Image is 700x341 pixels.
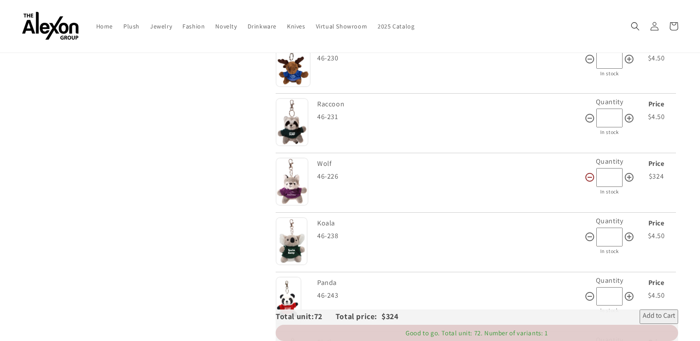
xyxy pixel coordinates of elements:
[381,311,398,321] span: $324
[276,98,308,146] img: Raccoon
[276,39,311,87] img: Moose
[584,306,634,315] div: In stock
[287,22,305,30] span: Knives
[145,17,177,35] a: Jewelry
[91,17,118,35] a: Home
[242,17,282,35] a: Drinkware
[596,216,623,225] label: Quantity
[584,69,634,78] div: In stock
[96,22,113,30] span: Home
[317,111,584,123] div: 46-231
[282,17,311,35] a: Knives
[276,217,308,265] img: Koala
[276,309,381,323] div: Total unit: Total price:
[317,230,584,243] div: 46-238
[596,97,623,106] label: Quantity
[372,17,420,35] a: 2025 Catalog
[648,53,665,63] span: $4.50
[314,311,336,321] span: 72
[177,17,210,35] a: Fashion
[406,329,548,337] span: Good to go. Total unit: 72. Number of variants: 1
[276,277,301,325] img: Panda
[626,17,645,36] summary: Search
[215,22,237,30] span: Novelty
[584,246,634,256] div: In stock
[182,22,205,30] span: Fashion
[640,309,678,323] button: Add to Cart
[637,217,676,230] div: Price
[596,157,623,166] label: Quantity
[378,22,414,30] span: 2025 Catalog
[637,158,676,170] div: Price
[649,172,664,181] span: $324
[317,52,584,65] div: 46-230
[248,22,276,30] span: Drinkware
[22,12,79,41] img: The Alexon Group
[123,22,140,30] span: Plush
[648,231,665,240] span: $4.50
[317,289,584,302] div: 46-243
[150,22,172,30] span: Jewelry
[648,291,665,300] span: $4.50
[210,17,242,35] a: Novelty
[317,98,582,111] div: Raccoon
[317,158,582,170] div: Wolf
[637,98,676,111] div: Price
[317,170,584,183] div: 46-226
[317,217,582,230] div: Koala
[584,187,634,197] div: In stock
[637,277,676,289] div: Price
[648,112,665,121] span: $4.50
[596,276,623,285] label: Quantity
[316,22,367,30] span: Virtual Showroom
[584,127,634,137] div: In stock
[118,17,145,35] a: Plush
[276,158,308,206] img: Wolf
[311,17,373,35] a: Virtual Showroom
[317,277,582,289] div: Panda
[643,311,675,322] span: Add to Cart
